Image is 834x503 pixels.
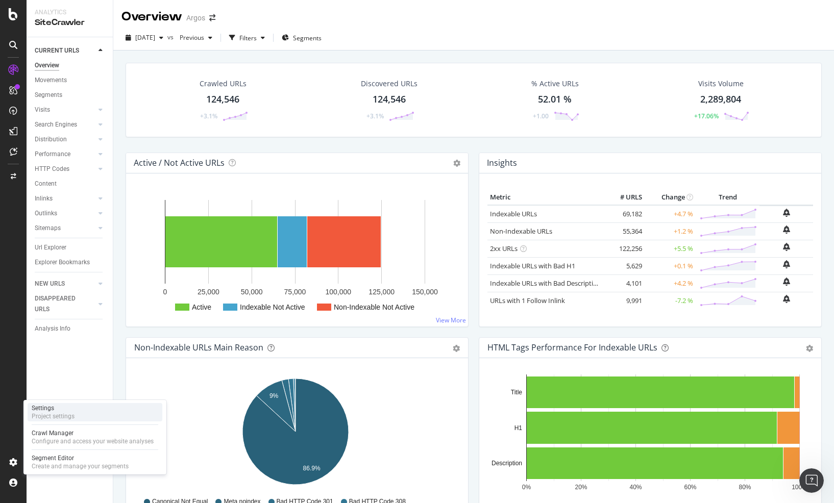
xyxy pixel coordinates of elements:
a: Overview [35,60,106,71]
th: Metric [487,190,604,205]
a: Explorer Bookmarks [35,257,106,268]
text: H1 [514,424,523,432]
div: 124,546 [206,93,239,106]
h4: Active / Not Active URLs [134,156,225,170]
text: 0% [522,484,531,491]
div: bell-plus [783,243,790,251]
td: +4.2 % [645,274,696,292]
text: 40% [629,484,642,491]
div: Inlinks [35,193,53,204]
text: 100% [792,484,807,491]
svg: A chart. [134,374,456,493]
text: 86.9% [303,465,321,472]
div: Visits [35,105,50,115]
h4: Insights [487,156,517,170]
text: Active [192,303,211,311]
button: Filters [225,30,269,46]
div: bell-plus [783,225,790,234]
div: gear [806,345,813,352]
a: Url Explorer [35,242,106,253]
a: Distribution [35,134,95,145]
a: Performance [35,149,95,160]
div: Explorer Bookmarks [35,257,90,268]
div: Crawl Manager [32,429,154,437]
text: 50,000 [241,288,263,296]
button: [DATE] [121,30,167,46]
div: CURRENT URLS [35,45,79,56]
div: 2,289,804 [700,93,741,106]
a: Segments [35,90,106,100]
a: Search Engines [35,119,95,130]
a: Segment EditorCreate and manage your segments [28,453,162,471]
button: Segments [278,30,326,46]
span: Previous [176,33,204,42]
svg: A chart. [134,190,460,318]
div: Crawled URLs [200,79,247,89]
div: Non-Indexable URLs Main Reason [134,342,263,353]
i: Options [453,160,460,167]
a: URLs with 1 Follow Inlink [490,296,565,305]
text: Non-Indexable Not Active [334,303,414,311]
th: # URLS [604,190,645,205]
td: +0.1 % [645,257,696,274]
a: 2xx URLs [490,244,518,253]
div: Content [35,179,57,189]
div: Analytics [35,8,105,17]
div: Overview [121,8,182,26]
div: Segments [35,90,62,100]
text: 20% [575,484,587,491]
text: Title [511,389,523,396]
td: 4,101 [604,274,645,292]
td: -7.2 % [645,292,696,309]
div: Project settings [32,412,75,420]
a: View More [436,316,466,324]
div: DISAPPEARED URLS [35,293,86,315]
td: +1.2 % [645,222,696,240]
text: 0 [163,288,167,296]
div: Argos [186,13,205,23]
span: Segments [293,34,322,42]
td: 9,991 [604,292,645,309]
a: Indexable URLs [490,209,537,218]
div: bell-plus [783,260,790,268]
span: vs [167,33,176,41]
text: 25,000 [198,288,219,296]
a: Outlinks [35,208,95,219]
text: 150,000 [412,288,438,296]
a: SettingsProject settings [28,403,162,421]
a: Analysis Info [35,323,106,334]
td: +4.7 % [645,205,696,223]
a: Movements [35,75,106,86]
div: gear [453,345,460,352]
div: Movements [35,75,67,86]
div: +17.06% [694,112,719,120]
div: HTML Tags Performance for Indexable URLs [487,342,657,353]
div: +3.1% [200,112,217,120]
td: 69,182 [604,205,645,223]
text: 60% [684,484,696,491]
div: Analysis Info [35,323,70,334]
div: Search Engines [35,119,77,130]
div: Discovered URLs [361,79,418,89]
a: Sitemaps [35,223,95,234]
a: Visits [35,105,95,115]
div: arrow-right-arrow-left [209,14,215,21]
a: Crawl ManagerConfigure and access your website analyses [28,428,162,446]
text: Description [492,460,522,467]
svg: A chart. [487,374,810,493]
div: SiteCrawler [35,17,105,29]
div: 124,546 [373,93,406,106]
div: bell-plus [783,209,790,217]
div: +3.1% [366,112,384,120]
a: HTTP Codes [35,164,95,174]
div: Distribution [35,134,67,145]
iframe: Intercom live chat [799,468,824,493]
text: 75,000 [284,288,306,296]
div: Settings [32,404,75,412]
div: Filters [239,34,257,42]
th: Trend [696,190,759,205]
div: Segment Editor [32,454,129,462]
